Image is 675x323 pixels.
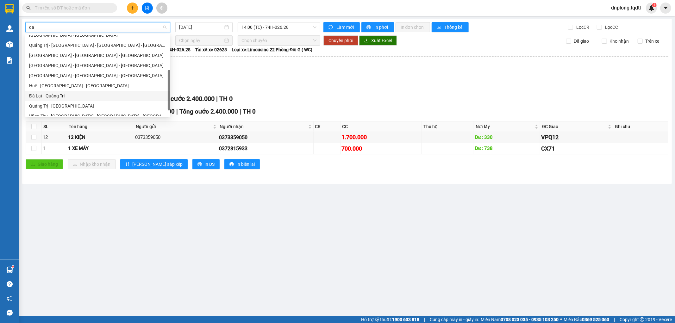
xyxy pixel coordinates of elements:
[501,317,559,322] strong: 0708 023 035 - 0935 103 250
[614,316,615,323] span: |
[392,317,419,322] strong: 1900 633 818
[229,162,234,167] span: printer
[130,6,135,10] span: plus
[652,3,657,7] sup: 1
[396,22,430,32] button: In đơn chọn
[653,3,655,7] span: 1
[424,316,425,323] span: |
[445,24,464,31] span: Thống kê
[361,316,419,323] span: Hỗ trợ kỹ thuật:
[5,4,14,14] img: logo-vxr
[29,92,166,99] div: Đà Lạt - Quảng Trị
[341,121,422,132] th: CC
[26,6,31,10] span: search
[25,101,170,111] div: Quảng Trị - Đà Lạt
[541,144,612,153] div: CX71
[224,159,260,169] button: printerIn biên lai
[541,133,612,142] div: VPQ12
[155,95,215,102] span: Tổng cước 2.400.000
[314,121,341,132] th: CR
[241,22,316,32] span: 14:00 (TC) - 74H-026.28
[136,123,212,130] span: Người gửi
[475,145,539,152] div: DĐ: 738
[640,317,644,322] span: copyright
[25,30,170,40] div: Sài Gòn - Đà Lạt
[564,316,609,323] span: Miền Bắc
[197,162,202,167] span: printer
[25,91,170,101] div: Đà Lạt - Quảng Trị
[571,38,591,45] span: Đã giao
[371,37,392,44] span: Xuất Excel
[361,22,394,32] button: printerIn phơi
[336,24,355,31] span: Làm mới
[29,32,166,39] div: [GEOGRAPHIC_DATA] - [GEOGRAPHIC_DATA]
[649,5,654,11] img: icon-new-feature
[29,102,166,109] div: Quảng Trị - [GEOGRAPHIC_DATA]
[219,134,312,141] div: 0373359050
[192,159,220,169] button: printerIn DS
[25,60,170,71] div: Đà Nẵng - Nha Trang - Đà Lạt
[179,108,238,115] span: Tổng cước 2.400.000
[476,123,534,130] span: Nơi lấy
[29,72,166,79] div: [GEOGRAPHIC_DATA] - [GEOGRAPHIC_DATA] - [GEOGRAPHIC_DATA]
[25,71,170,81] div: Nha Trang - Đà Nẵng - Huế
[6,57,13,64] img: solution-icon
[125,162,130,167] span: sort-ascending
[29,113,166,120] div: Vũng Tàu - [GEOGRAPHIC_DATA] - [GEOGRAPHIC_DATA] - [GEOGRAPHIC_DATA]
[25,111,170,121] div: Vũng Tàu - Đà Nẵng - Huế - Quảng Trị
[216,95,218,102] span: |
[127,3,138,14] button: plus
[364,38,369,43] span: download
[236,161,255,168] span: In biên lai
[220,123,307,130] span: Người nhận
[232,46,312,53] span: Loại xe: Limousine 22 Phòng Đôi G ( WC)
[481,316,559,323] span: Miền Nam
[179,24,223,31] input: 13/10/2025
[366,25,372,30] span: printer
[542,123,606,130] span: ĐC Giao
[43,134,66,141] div: 12
[135,134,217,141] div: 0373359050
[68,145,133,152] div: 1 XE MÁY
[328,25,334,30] span: sync
[67,121,134,132] th: Tên hàng
[204,161,215,168] span: In DS
[120,159,188,169] button: sort-ascending[PERSON_NAME] sắp xếp
[6,25,13,32] img: warehouse-icon
[29,62,166,69] div: [GEOGRAPHIC_DATA] - [GEOGRAPHIC_DATA] - [GEOGRAPHIC_DATA]
[35,4,109,11] input: Tìm tên, số ĐT hoặc mã đơn
[582,317,609,322] strong: 0369 525 060
[341,144,421,153] div: 700.000
[243,108,256,115] span: TH 0
[29,52,166,59] div: [GEOGRAPHIC_DATA] - [GEOGRAPHIC_DATA] - [GEOGRAPHIC_DATA]
[142,3,153,14] button: file-add
[68,134,133,141] div: 12 KIỆN
[359,35,397,46] button: downloadXuất Excel
[430,316,479,323] span: Cung cấp máy in - giấy in:
[613,121,668,132] th: Ghi chú
[219,145,312,152] div: 0372815933
[159,6,164,10] span: aim
[179,37,223,44] input: Chọn ngày
[437,25,442,30] span: bar-chart
[643,38,662,45] span: Trên xe
[25,40,170,50] div: Quảng Trị - Huế - Đà Nẵng - Vũng Tàu
[25,81,170,91] div: Huế - Đà Nẵng - Nha Trang
[603,24,619,31] span: Lọc CC
[560,318,562,321] span: ⚪️
[6,267,13,273] img: warehouse-icon
[475,134,539,141] div: DĐ: 330
[660,3,671,14] button: caret-down
[432,22,469,32] button: bar-chartThống kê
[323,35,358,46] button: Chuyển phơi
[7,310,13,316] span: message
[43,145,66,152] div: 1
[574,24,591,31] span: Lọc CR
[155,46,191,53] span: Số xe: 74H-026.28
[323,22,360,32] button: syncLàm mới
[145,6,149,10] span: file-add
[25,50,170,60] div: Đà Lạt - Nha Trang - Đà Nẵng
[195,46,227,53] span: Tài xế: xe 02628
[7,281,13,287] span: question-circle
[29,82,166,89] div: Huế - [GEOGRAPHIC_DATA] - [GEOGRAPHIC_DATA]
